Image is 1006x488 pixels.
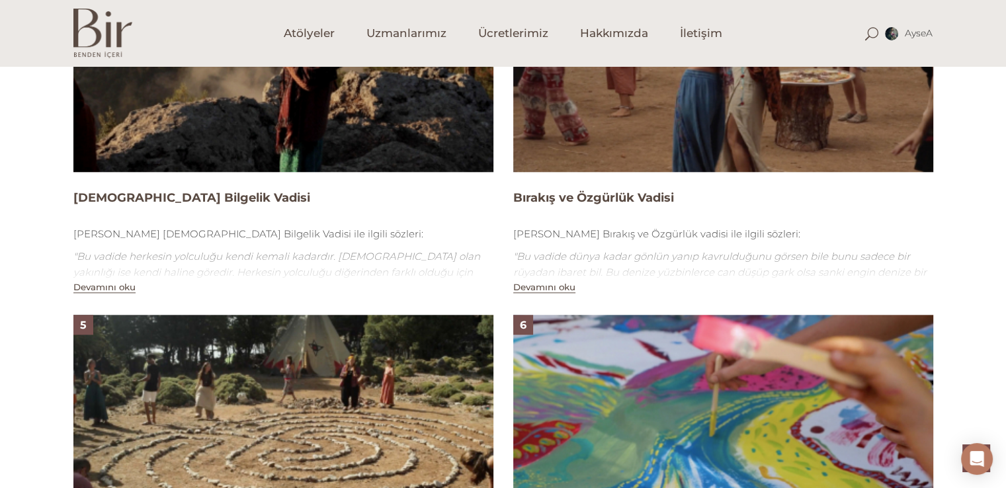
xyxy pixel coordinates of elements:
[513,190,933,206] h4: Bırakış ve Özgürlük Vadisi
[513,266,927,294] em: Bu denize yüzbinlerce can düşüp gark olsa sanki engin denize bir çiğ tanesi düşmüş gibidir.
[73,190,493,206] h4: [DEMOGRAPHIC_DATA] Bilgelik Vadisi
[520,319,526,331] span: 6
[961,443,993,475] div: Open Intercom Messenger
[80,319,87,331] span: 5
[513,282,575,293] button: Devamını oku
[513,220,933,407] div: Bırakış ve Özgürlük vadisinde yapılan çalışmalar: Psişe Ritüel Yoga Vadiye Giriş [PERSON_NAME] da...
[680,26,722,41] span: İletişim
[885,27,898,40] img: AyseA1.jpg
[904,27,933,39] span: AyseA
[73,282,136,293] button: Devamını oku
[73,226,493,242] p: [PERSON_NAME] [DEMOGRAPHIC_DATA] Bilgelik Vadisi ile ilgili sözleri:
[513,250,910,278] em: "Bu vadide dünya kadar gönlün yanıp kavrulduğunu görsen bile bunu sadece bir rüyadan ibaret bil.
[580,26,648,41] span: Hakkımızda
[73,220,493,407] div: [DEMOGRAPHIC_DATA] Bilgelik Vadisinde yapılan çalışmalar: Raga Masterclass Sabah Duası Vadiye gir...
[513,226,933,242] p: [PERSON_NAME] Bırakış ve Özgürlük vadisi ile ilgili sözleri:
[366,26,446,41] span: Uzmanlarımız
[73,250,480,278] em: "Bu vadide herkesin yolculuğu kendi kemali kadardır. [DEMOGRAPHIC_DATA] olan yakınlığı ise kendi ...
[478,26,548,41] span: Ücretlerimiz
[284,26,335,41] span: Atölyeler
[73,266,473,294] em: Herkesin yolculuğu diğerinden farklı olduğu için hiçbir kuşun uçuşu diğerine benzemez.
